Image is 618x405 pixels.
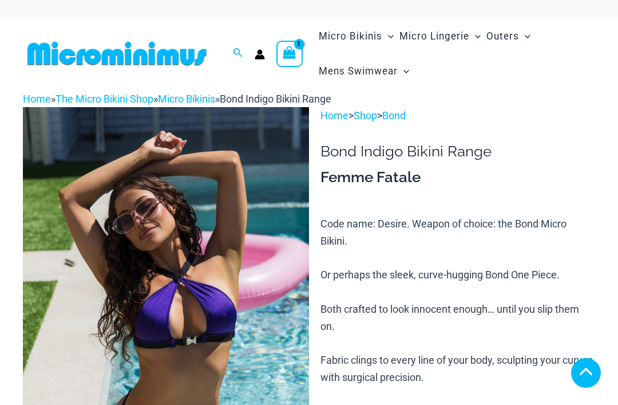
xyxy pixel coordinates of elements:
[255,49,265,60] a: Account icon link
[382,22,394,51] span: Menu Toggle
[316,19,397,54] a: Micro BikinisMenu ToggleMenu Toggle
[320,109,348,121] a: Home
[382,109,406,121] a: Bond
[319,22,382,51] span: Micro Bikinis
[319,57,398,86] span: Mens Swimwear
[484,19,533,54] a: OutersMenu ToggleMenu Toggle
[276,41,303,67] a: View Shopping Cart, 1 items
[233,46,243,61] a: Search icon link
[519,22,530,51] span: Menu Toggle
[314,17,595,91] nav: Site Navigation
[158,93,215,105] a: Micro Bikinis
[469,22,481,51] span: Menu Toggle
[320,168,595,187] h3: Femme Fatale
[316,54,412,89] a: Mens SwimwearMenu ToggleMenu Toggle
[220,93,331,105] span: Bond Indigo Bikini Range
[399,22,469,51] span: Micro Lingerie
[23,41,211,66] img: MM SHOP LOGO FLAT
[23,93,51,105] a: Home
[486,22,519,51] span: Outers
[23,93,331,105] span: » » »
[398,57,409,86] span: Menu Toggle
[56,93,153,105] a: The Micro Bikini Shop
[354,109,377,121] a: Shop
[320,107,595,124] p: > >
[397,19,484,54] a: Micro LingerieMenu ToggleMenu Toggle
[320,143,595,160] h1: Bond Indigo Bikini Range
